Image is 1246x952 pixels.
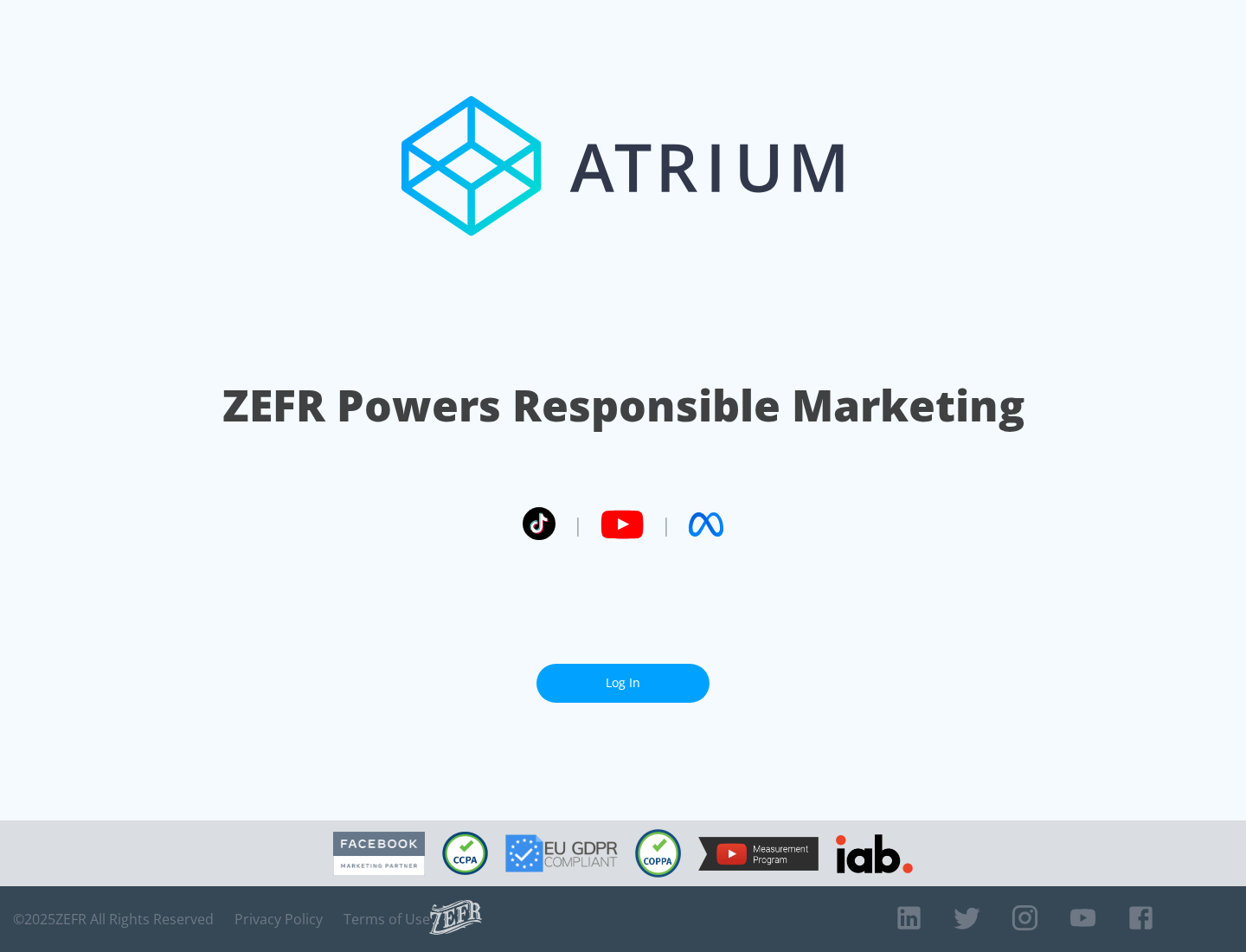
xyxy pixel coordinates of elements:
h1: ZEFR Powers Responsible Marketing [222,376,1024,435]
span: © 2025 ZEFR All Rights Reserved [13,910,214,928]
img: COPPA Compliant [635,829,681,878]
a: Privacy Policy [234,910,323,928]
a: Log In [536,664,710,703]
a: Terms of Use [344,910,430,928]
span: | [661,511,671,537]
img: IAB [836,834,913,873]
img: YouTube Measurement Program [698,837,819,871]
img: Facebook Marketing Partner [333,832,425,876]
img: CCPA Compliant [442,832,488,875]
span: | [573,511,583,537]
img: GDPR Compliant [505,834,618,872]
